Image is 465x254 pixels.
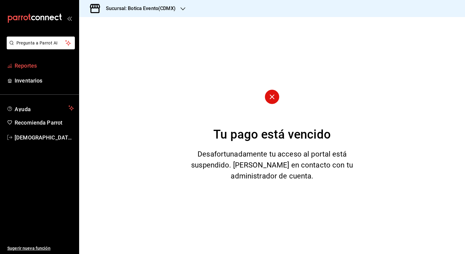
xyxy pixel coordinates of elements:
span: Reportes [15,62,74,70]
button: open_drawer_menu [67,16,72,21]
span: Pregunta a Parrot AI [16,40,65,46]
span: [DEMOGRAPHIC_DATA][PERSON_NAME][DATE] [15,133,74,142]
a: Pregunta a Parrot AI [4,44,75,51]
h3: Sucursal: Botica Evento(CDMX) [101,5,176,12]
span: Sugerir nueva función [7,245,74,252]
button: Pregunta a Parrot AI [7,37,75,49]
span: Ayuda [15,104,66,112]
div: Tu pago está vencido [213,125,331,144]
div: Desafortunadamente tu acceso al portal está suspendido. [PERSON_NAME] en contacto con tu administ... [190,149,355,182]
span: Recomienda Parrot [15,118,74,127]
span: Inventarios [15,76,74,85]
